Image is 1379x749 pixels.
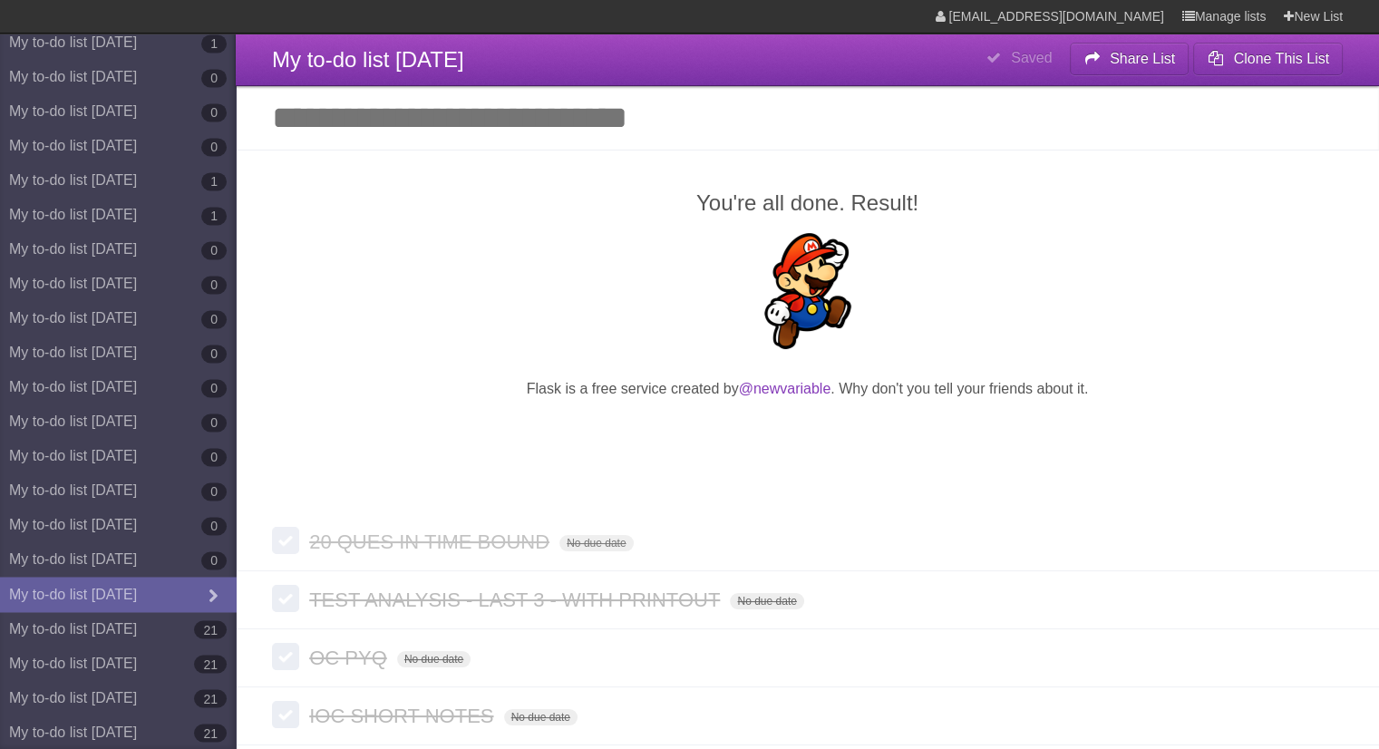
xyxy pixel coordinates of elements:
span: No due date [504,709,578,725]
b: 0 [201,413,227,432]
label: Done [272,643,299,670]
b: 21 [194,724,227,742]
span: No due date [559,535,633,551]
b: Clone This List [1233,51,1329,66]
b: 0 [201,482,227,501]
b: Share List [1110,51,1175,66]
b: 21 [194,689,227,707]
span: IOC SHORT NOTES [309,705,498,727]
b: 0 [201,276,227,294]
span: No due date [730,593,803,609]
b: 0 [201,103,227,122]
button: Clone This List [1193,43,1343,75]
span: OC PYQ [309,647,392,669]
span: 20 QUES IN TIME BOUND [309,530,554,553]
b: 1 [201,207,227,225]
label: Done [272,701,299,728]
b: 1 [201,172,227,190]
label: Done [272,585,299,612]
h2: You're all done. Result! [272,187,1343,219]
a: @newvariable [739,381,831,396]
b: 0 [201,138,227,156]
span: No due date [397,651,471,667]
iframe: X Post Button [775,423,840,448]
p: Flask is a free service created by . Why don't you tell your friends about it. [272,378,1343,400]
b: 21 [194,655,227,673]
img: Super Mario [750,233,866,349]
span: My to-do list [DATE] [272,47,464,72]
b: 0 [201,448,227,466]
b: 0 [201,551,227,569]
b: 0 [201,379,227,397]
b: 21 [194,620,227,638]
b: 0 [201,517,227,535]
b: 0 [201,69,227,87]
b: Saved [1011,50,1052,65]
b: 0 [201,310,227,328]
button: Share List [1070,43,1190,75]
label: Done [272,527,299,554]
span: TEST ANALYSIS - LAST 3 - WITH PRINTOUT [309,588,724,611]
b: 1 [201,34,227,53]
b: 0 [201,241,227,259]
b: 0 [201,345,227,363]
